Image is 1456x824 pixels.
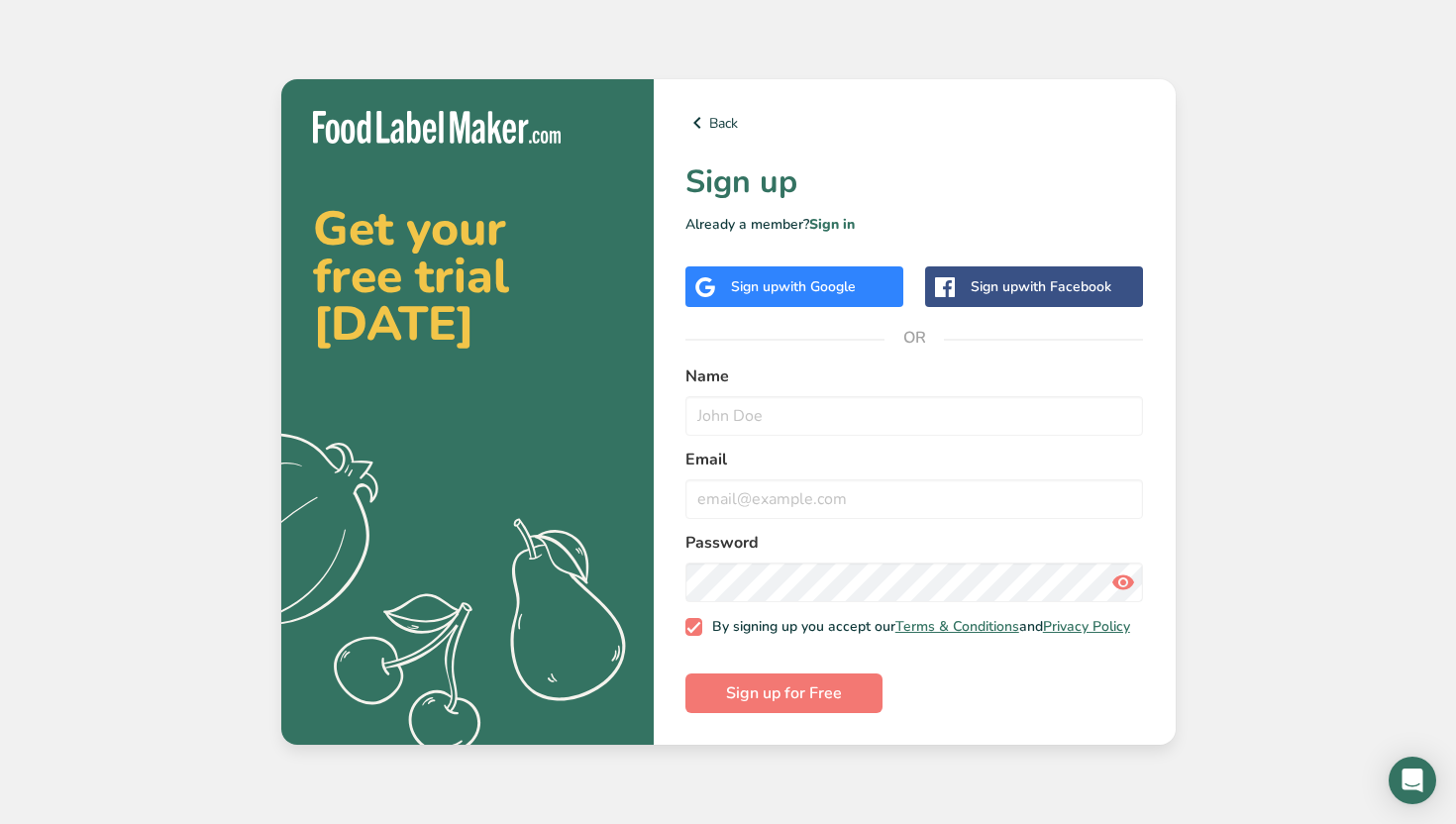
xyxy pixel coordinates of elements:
[1389,757,1436,804] div: Open Intercom Messenger
[685,158,1144,206] h1: Sign up
[895,617,1019,636] a: Terms & Conditions
[731,276,856,297] div: Sign up
[685,396,1144,436] input: John Doe
[1043,617,1130,636] a: Privacy Policy
[884,308,944,367] span: OR
[685,479,1144,519] input: email@example.com
[685,673,883,713] button: Sign up for Free
[971,276,1111,297] div: Sign up
[685,214,1144,235] p: Already a member?
[685,531,1144,555] label: Password
[685,448,1144,471] label: Email
[1018,277,1111,296] span: with Facebook
[685,111,1144,135] a: Back
[313,205,622,348] h2: Get your free trial [DATE]
[809,215,855,234] a: Sign in
[702,618,1130,636] span: By signing up you accept our and
[779,277,856,296] span: with Google
[685,364,1144,388] label: Name
[313,111,561,144] img: Food Label Maker
[726,681,842,705] span: Sign up for Free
